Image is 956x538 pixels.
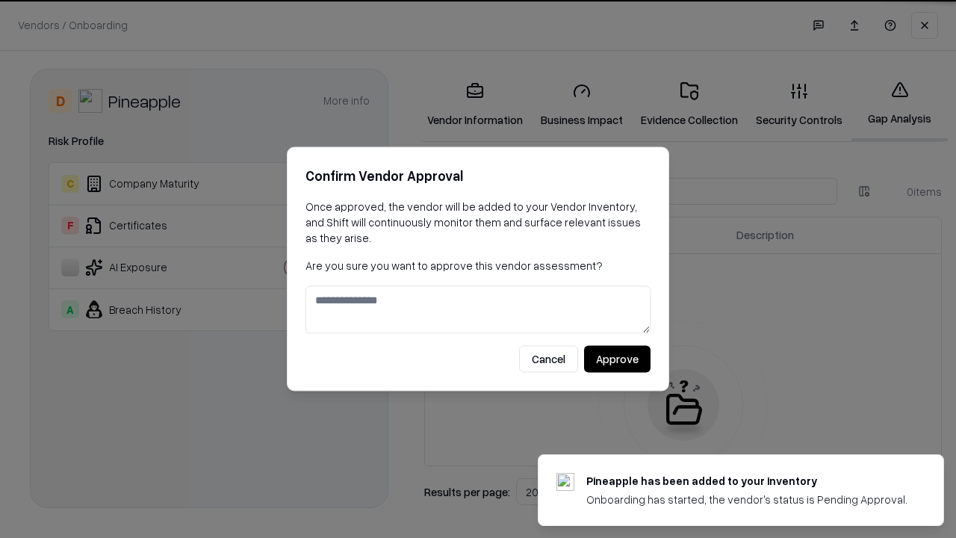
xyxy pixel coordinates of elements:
button: Cancel [519,346,578,373]
img: pineappleenergy.com [556,473,574,491]
div: Pineapple has been added to your inventory [586,473,907,489]
p: Are you sure you want to approve this vendor assessment? [305,258,651,273]
div: Onboarding has started, the vendor's status is Pending Approval. [586,492,907,507]
h2: Confirm Vendor Approval [305,165,651,187]
p: Once approved, the vendor will be added to your Vendor Inventory, and Shift will continuously mon... [305,199,651,246]
button: Approve [584,346,651,373]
